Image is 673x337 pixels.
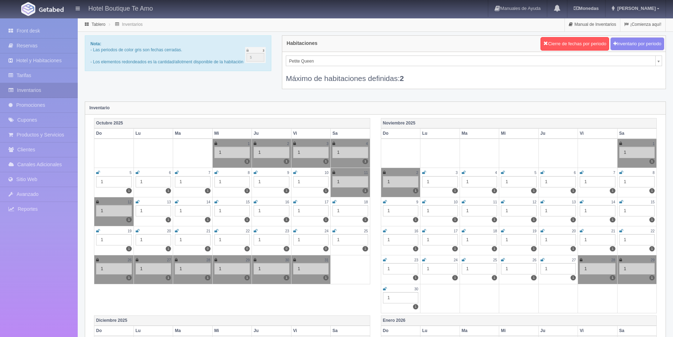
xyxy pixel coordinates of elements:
[246,258,250,262] small: 29
[175,205,211,216] div: 1
[610,275,615,280] label: 1
[610,37,664,51] button: Inventario por periodo
[94,118,370,128] th: Octubre 2025
[381,118,657,128] th: Noviembre 2025
[381,326,420,336] th: Do
[578,326,618,336] th: Vi
[167,200,171,204] small: 13
[332,176,368,187] div: 1
[128,258,131,262] small: 26
[383,234,419,245] div: 1
[565,18,620,31] a: Manual de Inventarios
[572,258,576,262] small: 27
[413,188,418,193] label: 1
[651,258,655,262] small: 29
[331,128,370,139] th: Sa
[452,188,457,193] label: 1
[617,326,657,336] th: Sa
[214,176,250,187] div: 1
[610,217,615,222] label: 1
[91,22,105,27] a: Tablero
[175,234,211,245] div: 1
[422,234,458,245] div: 1
[572,200,576,204] small: 13
[383,205,419,216] div: 1
[414,229,418,233] small: 16
[580,176,615,187] div: 1
[381,316,657,326] th: Enero 2026
[383,263,419,274] div: 1
[538,128,578,139] th: Ju
[460,128,499,139] th: Ma
[501,234,537,245] div: 1
[452,275,457,280] label: 1
[39,7,64,12] img: Getabed
[85,35,271,71] div: - Las periodos de color gris son fechas cerradas. - Los elementos redondeados es la cantidad/allo...
[454,200,457,204] small: 10
[462,205,497,216] div: 1
[134,326,173,336] th: Lu
[611,229,615,233] small: 21
[169,171,171,175] small: 6
[323,275,329,280] label: 1
[175,263,211,274] div: 1
[538,326,578,336] th: Ju
[205,275,210,280] label: 1
[571,217,576,222] label: 1
[492,217,497,222] label: 1
[364,229,368,233] small: 25
[416,200,418,204] small: 9
[254,147,289,158] div: 1
[649,246,655,251] label: 1
[293,147,329,158] div: 1
[531,275,536,280] label: 1
[364,200,368,204] small: 18
[88,4,153,12] h4: Hotel Boutique Te Amo
[541,263,576,274] div: 1
[532,200,536,204] small: 12
[325,258,329,262] small: 31
[578,128,618,139] th: Vi
[332,234,368,245] div: 1
[136,263,171,274] div: 1
[173,128,213,139] th: Ma
[541,234,576,245] div: 1
[254,205,289,216] div: 1
[323,159,329,164] label: 1
[136,176,171,187] div: 1
[285,200,289,204] small: 16
[532,258,536,262] small: 26
[244,159,250,164] label: 1
[244,246,250,251] label: 0
[615,6,656,11] span: [PERSON_NAME]
[90,41,101,46] b: Nota:
[96,263,132,274] div: 1
[420,128,460,139] th: Lu
[610,188,615,193] label: 1
[325,229,329,233] small: 24
[94,128,134,139] th: Do
[535,171,537,175] small: 5
[208,171,211,175] small: 7
[383,292,419,303] div: 1
[289,56,653,66] span: Petite Queen
[452,246,457,251] label: 1
[413,304,418,309] label: 1
[649,217,655,222] label: 1
[96,176,132,187] div: 1
[416,171,418,175] small: 2
[166,188,171,193] label: 1
[619,234,655,245] div: 1
[541,176,576,187] div: 1
[293,263,329,274] div: 1
[420,326,460,336] th: Lu
[291,326,331,336] th: Vi
[422,205,458,216] div: 1
[617,128,657,139] th: Sa
[619,205,655,216] div: 1
[422,176,458,187] div: 1
[653,171,655,175] small: 8
[493,229,497,233] small: 18
[286,66,662,83] div: Máximo de habitaciones definidas:
[248,142,250,146] small: 1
